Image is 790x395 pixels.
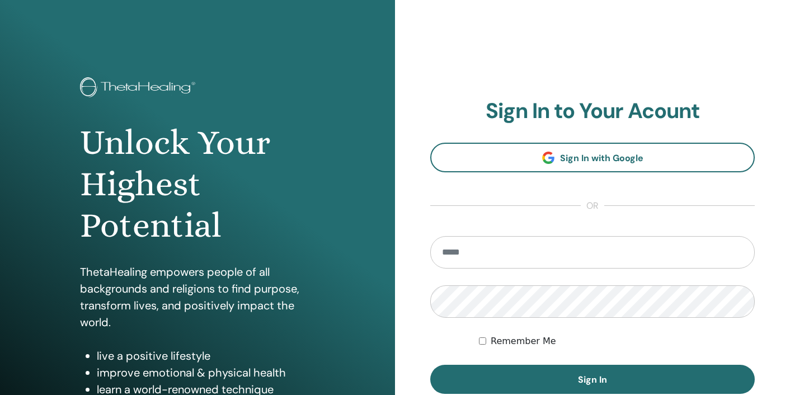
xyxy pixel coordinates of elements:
label: Remember Me [491,335,556,348]
li: improve emotional & physical health [97,364,316,381]
a: Sign In with Google [430,143,755,172]
span: or [581,199,604,213]
p: ThetaHealing empowers people of all backgrounds and religions to find purpose, transform lives, a... [80,264,316,331]
span: Sign In [578,374,607,385]
li: live a positive lifestyle [97,347,316,364]
h2: Sign In to Your Acount [430,98,755,124]
span: Sign In with Google [560,152,643,164]
div: Keep me authenticated indefinitely or until I manually logout [479,335,755,348]
button: Sign In [430,365,755,394]
h1: Unlock Your Highest Potential [80,122,316,247]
